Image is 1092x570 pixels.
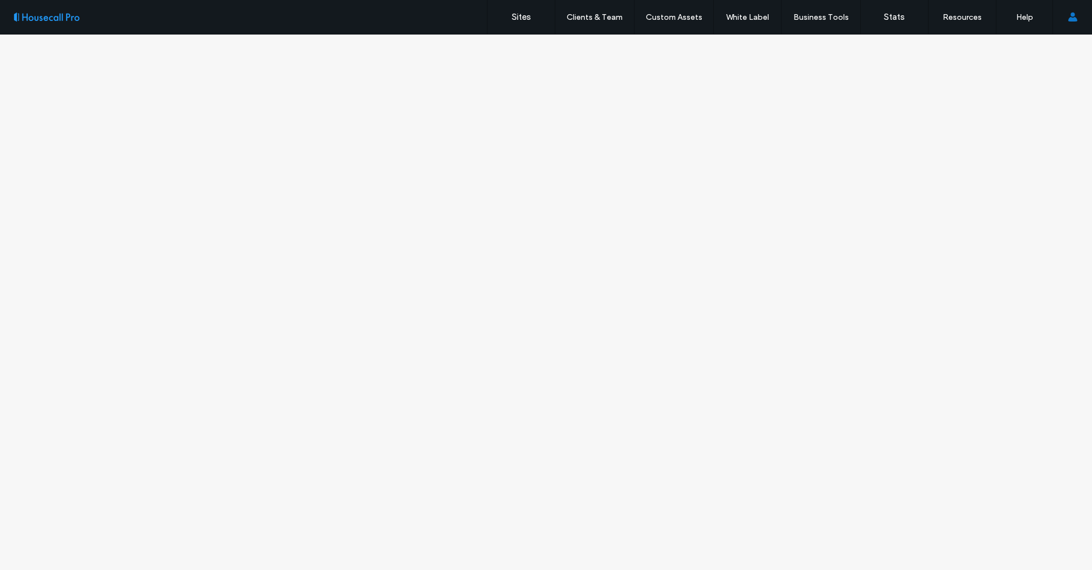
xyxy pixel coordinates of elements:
[726,12,769,22] label: White Label
[512,12,531,22] label: Sites
[793,12,849,22] label: Business Tools
[943,12,982,22] label: Resources
[1016,12,1033,22] label: Help
[646,12,702,22] label: Custom Assets
[884,12,905,22] label: Stats
[567,12,623,22] label: Clients & Team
